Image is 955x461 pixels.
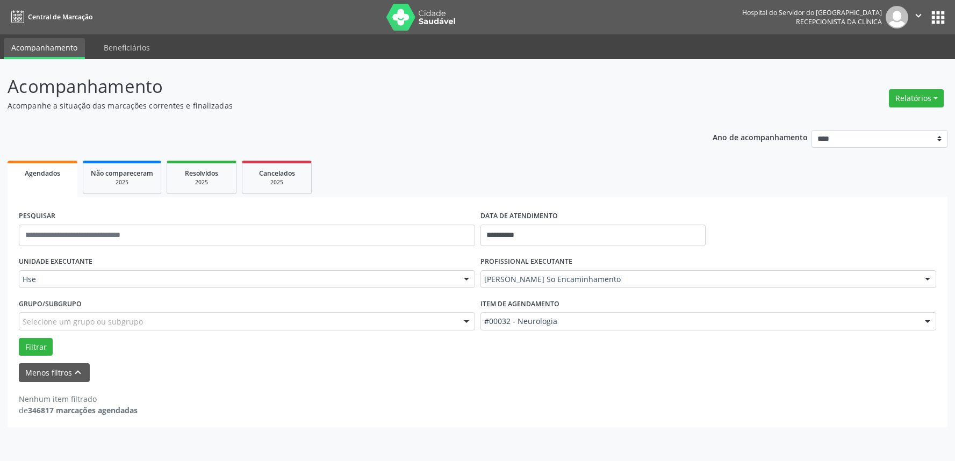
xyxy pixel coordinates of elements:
[796,17,882,26] span: Recepcionista da clínica
[480,254,572,270] label: PROFISSIONAL EXECUTANTE
[19,296,82,312] label: Grupo/Subgrupo
[72,366,84,378] i: keyboard_arrow_up
[19,405,138,416] div: de
[480,296,559,312] label: Item de agendamento
[96,38,157,57] a: Beneficiários
[23,274,453,285] span: Hse
[8,73,665,100] p: Acompanhamento
[4,38,85,59] a: Acompanhamento
[929,8,947,27] button: apps
[91,178,153,186] div: 2025
[250,178,304,186] div: 2025
[8,100,665,111] p: Acompanhe a situação das marcações correntes e finalizadas
[886,6,908,28] img: img
[742,8,882,17] div: Hospital do Servidor do [GEOGRAPHIC_DATA]
[8,8,92,26] a: Central de Marcação
[91,169,153,178] span: Não compareceram
[19,393,138,405] div: Nenhum item filtrado
[175,178,228,186] div: 2025
[19,363,90,382] button: Menos filtroskeyboard_arrow_up
[28,405,138,415] strong: 346817 marcações agendadas
[484,316,915,327] span: #00032 - Neurologia
[713,130,808,143] p: Ano de acompanhamento
[28,12,92,21] span: Central de Marcação
[484,274,915,285] span: [PERSON_NAME] So Encaminhamento
[19,338,53,356] button: Filtrar
[25,169,60,178] span: Agendados
[185,169,218,178] span: Resolvidos
[908,6,929,28] button: 
[889,89,944,107] button: Relatórios
[913,10,924,21] i: 
[19,254,92,270] label: UNIDADE EXECUTANTE
[19,208,55,225] label: PESQUISAR
[480,208,558,225] label: DATA DE ATENDIMENTO
[259,169,295,178] span: Cancelados
[23,316,143,327] span: Selecione um grupo ou subgrupo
